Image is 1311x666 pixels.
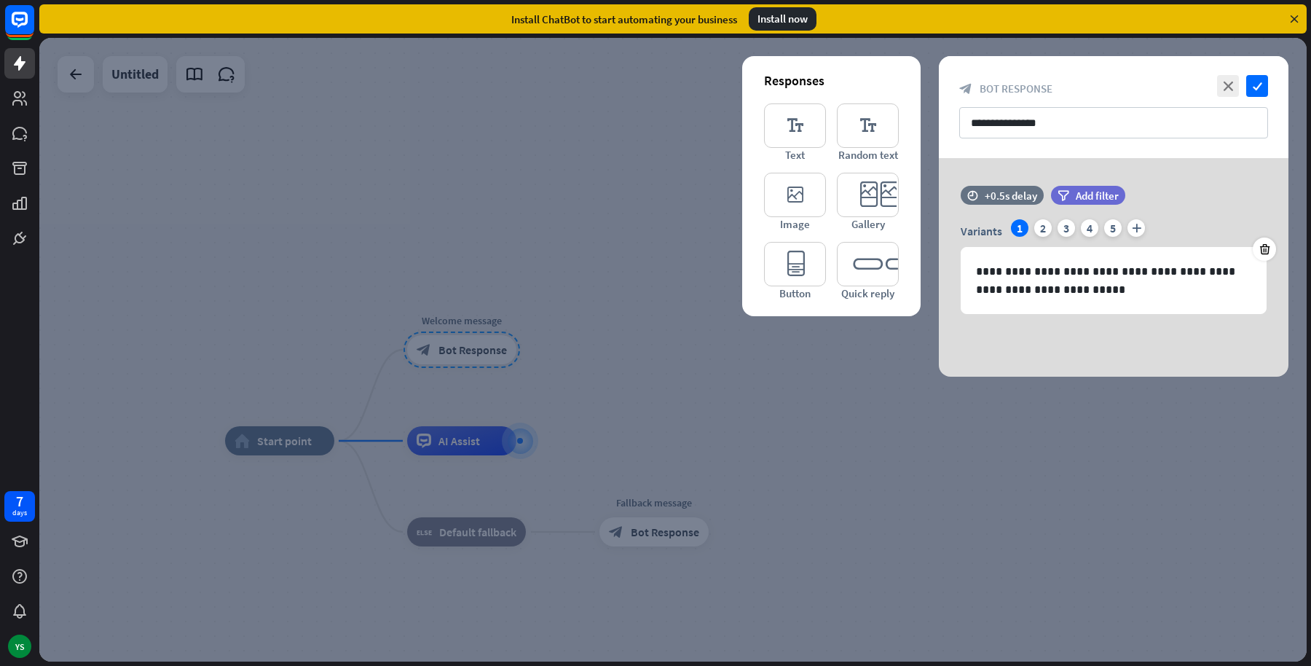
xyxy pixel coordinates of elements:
div: 2 [1034,219,1052,237]
div: Install ChatBot to start automating your business [511,12,737,26]
i: time [967,190,978,200]
div: 4 [1081,219,1098,237]
i: filter [1058,190,1069,201]
div: 5 [1104,219,1122,237]
i: block_bot_response [959,82,972,95]
div: YS [8,635,31,658]
div: 3 [1058,219,1075,237]
div: 7 [16,495,23,508]
div: days [12,508,27,518]
span: Variants [961,224,1002,238]
i: plus [1127,219,1145,237]
span: Bot Response [980,82,1052,95]
i: check [1246,75,1268,97]
span: Add filter [1076,189,1119,203]
i: close [1217,75,1239,97]
a: 7 days [4,491,35,522]
div: +0.5s delay [985,189,1037,203]
div: Install now [749,7,816,31]
div: 1 [1011,219,1028,237]
button: Open LiveChat chat widget [12,6,55,50]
